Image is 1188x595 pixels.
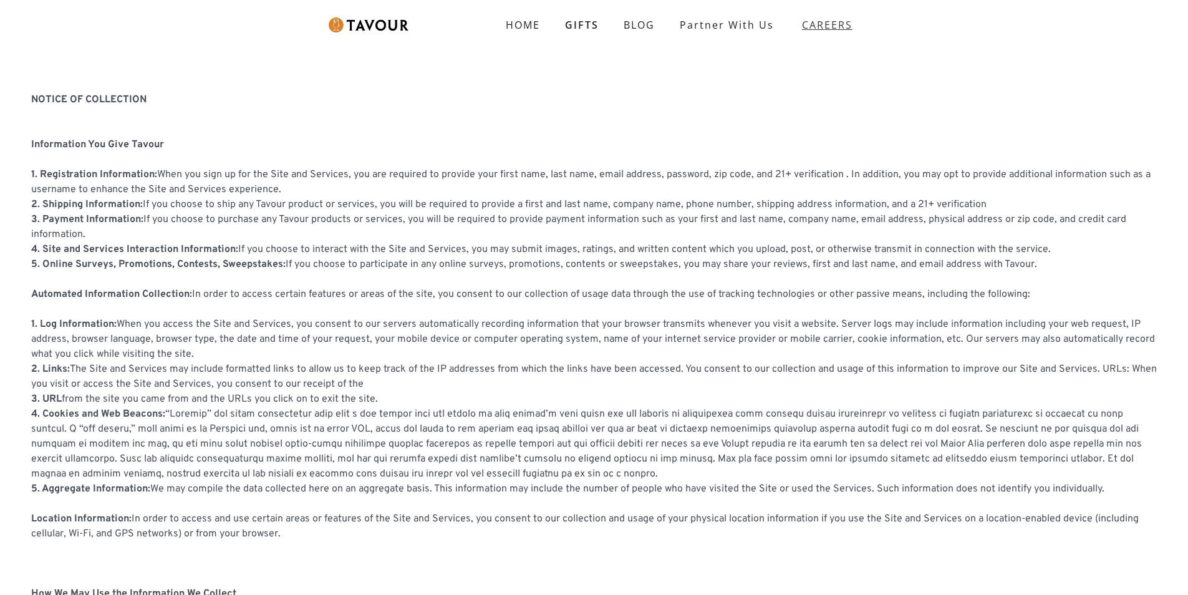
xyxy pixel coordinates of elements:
strong: 2. Shipping Information: [31,198,143,211]
a: CAREERS [786,7,862,42]
strong: NOTICE OF COLLECTION ‍ [31,94,147,106]
strong: Automated Information Collection: [31,288,192,301]
strong: 1. Log Information: [31,318,117,331]
a: BLOG [611,12,667,37]
strong: 4. Cookies and Web Beacons: [31,408,165,420]
strong: Location Information: [31,513,132,525]
strong: 5. Online Surveys, Promotions, Contests, Sweepstakes: [31,258,286,271]
strong: 3. URL [31,393,62,405]
strong: 4. Site and Services Interaction Information: [31,243,238,256]
a: GIFTS [553,12,611,37]
strong: HOME [506,18,540,32]
strong: CAREERS [802,12,852,37]
strong: 3. Payment Information: [31,213,143,226]
a: HOME [493,12,553,37]
strong: 1. Registration Information: [31,168,157,181]
strong: 5. Aggregate Information: [31,483,150,495]
strong: Information You Give Tavour ‍ [31,138,164,151]
a: partner with us [667,12,786,37]
strong: 2. Links: [31,363,70,375]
